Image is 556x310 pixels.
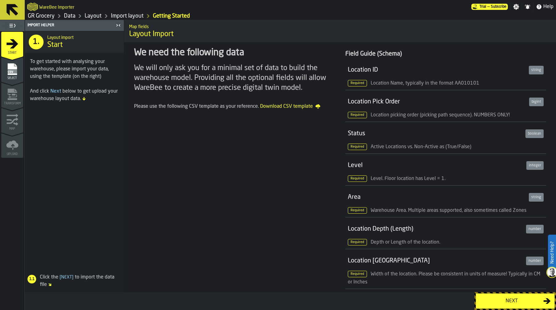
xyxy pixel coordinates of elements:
[30,58,119,80] div: To get started with analysing your warehouse, please import your data, using the template (on the...
[134,63,335,93] div: We will only ask you for a minimal set of data to build the warehouse model. Providing all the op...
[371,240,440,245] span: Depth or Length of the location.
[371,176,445,181] span: Level. Floor location has Level = 1.
[348,80,367,86] span: Required
[129,23,551,29] h2: Sub Title
[50,89,61,94] span: Next
[348,161,524,170] div: Level
[487,5,490,9] span: —
[526,257,544,265] div: number
[1,32,23,57] li: menu Start
[85,13,102,19] a: link-to-/wh/i/e451d98b-95f6-4604-91ff-c80219f9c36d/designer
[260,103,320,110] span: Download CSV template
[526,161,544,170] div: integer
[129,29,551,39] span: Layout Import
[529,193,544,202] div: string
[29,35,44,49] div: 1.
[480,297,543,305] div: Next
[348,144,367,150] span: Required
[25,20,124,31] header: Import Helper
[511,4,522,10] label: button-toggle-Settings
[1,21,23,30] label: button-toggle-Toggle Full Menu
[27,1,38,12] a: logo-header
[1,108,23,132] li: menu Map
[529,66,544,74] div: string
[1,153,23,156] span: Upload
[476,293,555,309] button: button-Next
[525,129,544,138] div: boolean
[348,257,524,265] div: Location [GEOGRAPHIC_DATA]
[371,81,479,86] span: Location Name, typically in the format AA010101
[371,208,526,213] span: Warehouse Area. Multiple areas supported, also sometimes called Zones
[1,133,23,158] li: menu Upload
[348,98,527,106] div: Location Pick Order
[111,13,144,19] a: link-to-/wh/i/e451d98b-95f6-4604-91ff-c80219f9c36d/import/layout/
[348,239,367,245] span: Required
[1,82,23,107] li: menu Transform
[26,23,114,27] div: Import Helper
[60,275,61,279] span: [
[371,113,510,118] span: Location picking order (picking path sequence). NUMBERS ONLY!
[491,5,507,9] span: Subscribe
[471,4,508,10] div: Menu Subscription
[549,235,555,270] label: Need Help?
[522,4,533,10] label: button-toggle-Notifications
[1,102,23,105] span: Transform
[260,103,320,111] a: Download CSV template
[348,66,526,74] div: Location ID
[64,13,75,19] a: link-to-/wh/i/e451d98b-95f6-4604-91ff-c80219f9c36d/data
[47,34,119,40] h2: Sub Title
[124,20,556,42] div: title-Layout Import
[348,272,540,285] span: Width of the location. Please be consistent in units of measure! Typically in CM or Inches
[72,275,74,279] span: ]
[114,22,123,29] label: button-toggle-Close me
[471,4,508,10] a: link-to-/wh/i/e451d98b-95f6-4604-91ff-c80219f9c36d/pricing/
[1,51,23,55] span: Start
[348,193,526,202] div: Area
[153,13,190,19] a: link-to-/wh/i/e451d98b-95f6-4604-91ff-c80219f9c36d/import/layout
[345,50,546,58] div: Field Guide (Schema)
[1,77,23,80] span: Select
[348,271,367,277] span: Required
[58,275,75,279] span: Next
[543,3,554,10] span: Help
[47,40,63,50] span: Start
[348,112,367,118] span: Required
[134,104,259,109] span: Please use the following CSV template as your reference.
[25,274,121,288] div: Click the to import the data file
[39,4,74,10] h2: Sub Title
[348,129,523,138] div: Status
[27,12,290,20] nav: Breadcrumb
[134,47,335,58] div: We need the following data
[1,127,23,131] span: Map
[526,225,544,233] div: number
[348,207,367,214] span: Required
[28,13,55,19] a: link-to-/wh/i/e451d98b-95f6-4604-91ff-c80219f9c36d
[348,175,367,182] span: Required
[348,225,524,233] div: Location Depth (Length)
[533,3,556,10] label: button-toggle-Help
[28,277,36,281] span: 1.1
[479,5,486,9] span: Trial
[371,145,471,149] span: Active Locations vs. Non-Active as (True/False)
[25,31,124,53] div: title-Start
[1,57,23,82] li: menu Select
[529,98,544,106] div: bigint
[30,88,119,103] div: And click below to get upload your warehouse layout data.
